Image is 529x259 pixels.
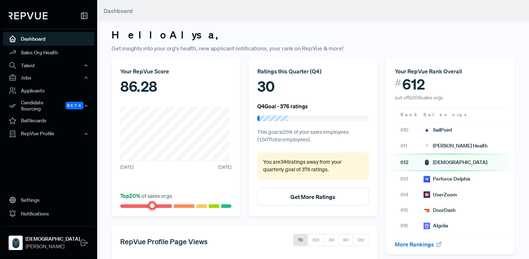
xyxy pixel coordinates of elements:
img: Samsara [424,159,430,165]
span: 611 [401,142,418,150]
button: 3M [324,234,339,246]
div: 30 [257,76,369,97]
a: Samsara[DEMOGRAPHIC_DATA][PERSON_NAME] [3,226,94,253]
h5: RepVue Profile Page Views [120,237,208,246]
button: 30D [307,234,324,246]
h6: Q4 Goal - 376 ratings [257,103,308,109]
p: You are 346 ratings away from your quarterly goal of 376 ratings . [263,158,363,174]
a: Settings [3,193,94,207]
img: Algolia [424,223,430,229]
a: Notifications [3,207,94,221]
button: Candidate Sourcing Beta [3,97,94,114]
span: [DATE] [218,164,231,171]
div: Algolia [424,222,448,230]
div: DoorDash [424,206,456,214]
button: Jobs [3,72,94,84]
div: UserZoom [424,191,457,199]
span: Sales orgs [424,112,468,118]
a: More Rankings [395,241,442,248]
button: Talent [3,59,94,72]
span: Dashboard [104,7,133,14]
span: 612 [401,159,418,166]
span: 614 [401,191,418,199]
img: SailPoint [424,127,430,133]
span: 612 [402,76,425,93]
span: # [395,76,401,90]
span: 613 [401,175,418,183]
span: Rank [401,112,418,118]
h3: Hello Alysa , [112,29,515,41]
button: 12M [353,234,369,246]
div: Ratings this Quarter ( Q4 ) [257,67,369,76]
img: UserZoom [424,191,430,198]
span: [PERSON_NAME] [26,243,80,250]
strong: [DEMOGRAPHIC_DATA] [26,235,80,243]
div: 86.28 [120,76,231,97]
img: Perforce Delphix [424,176,430,182]
div: SailPoint [424,126,452,134]
a: Dashboard [3,32,94,46]
img: DoorDash [424,207,430,214]
a: Battlecards [3,114,94,128]
a: Sales Org Health [3,46,94,59]
span: 610 [401,126,418,134]
span: 616 [401,222,418,230]
button: RepVue Profile [3,128,94,140]
button: 6M [338,234,353,246]
button: 7D [293,234,308,246]
img: RepVue [9,12,48,19]
button: Get More Ratings [257,188,369,205]
div: Candidate Sourcing [3,97,94,114]
p: This goal is 25 % of your sales employees ( 1,507 total employees). [257,128,369,144]
div: [DEMOGRAPHIC_DATA] [424,159,487,166]
span: 615 [401,206,418,214]
span: Top 20 % [120,192,141,199]
span: Beta [65,102,83,109]
span: out of 6,008 sales orgs [395,94,443,101]
a: Applicants [3,84,94,97]
div: [PERSON_NAME] Health [424,142,488,150]
div: Your RepVue Score [120,67,231,76]
img: Samsara [10,237,22,249]
img: Trella Health [424,142,430,149]
span: [DATE] [120,164,134,171]
span: of sales orgs [120,192,172,199]
div: Perforce Delphix [424,175,470,183]
span: Your RepVue Rank Overall [395,68,462,75]
p: Get insights into your org's health, new applicant notifications, your rank on RepVue & more! [112,44,515,53]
